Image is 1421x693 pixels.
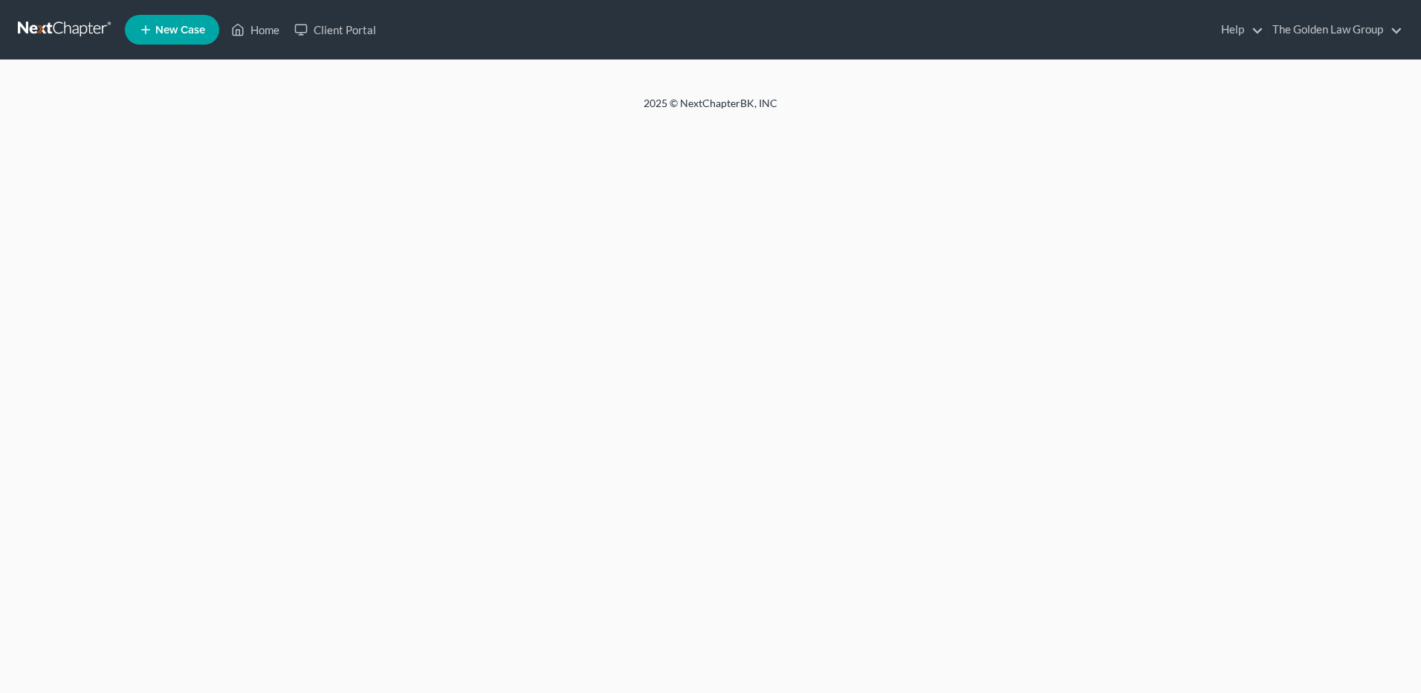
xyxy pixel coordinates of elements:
[224,16,287,43] a: Home
[1265,16,1402,43] a: The Golden Law Group
[287,16,383,43] a: Client Portal
[287,96,1134,123] div: 2025 © NextChapterBK, INC
[1214,16,1263,43] a: Help
[125,15,219,45] new-legal-case-button: New Case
